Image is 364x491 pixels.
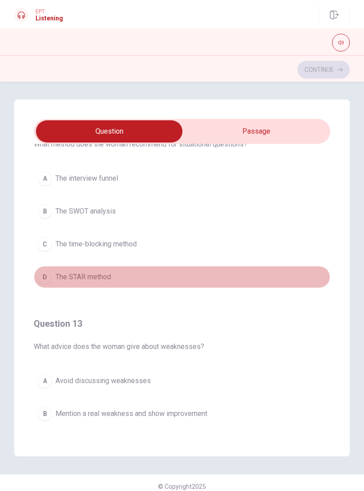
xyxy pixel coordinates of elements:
div: C [38,237,52,251]
span: What advice does the woman give about weaknesses? [34,341,330,352]
span: The time-blocking method [55,239,137,249]
button: BThe SWOT analysis [34,200,330,222]
button: CThe time-blocking method [34,233,330,255]
button: DThe STAR method [34,266,330,288]
div: A [38,374,52,388]
button: AAvoid discussing weaknesses [34,370,330,392]
span: The STAR method [55,272,111,282]
div: B [38,407,52,421]
div: B [38,204,52,218]
button: CDeflect the question [34,436,330,458]
span: Avoid discussing weaknesses [55,376,151,386]
span: © Copyright 2025 [158,483,206,490]
h4: Question 13 [34,317,330,331]
button: AThe interview funnel [34,167,330,190]
span: What method does the woman recommend for situational questions? [34,139,330,150]
span: Mention a real weakness and show improvement [55,408,207,419]
div: D [38,270,52,284]
div: A [38,171,52,186]
span: The interview funnel [55,173,118,184]
h1: Listening [36,15,63,22]
span: The SWOT analysis [55,206,116,217]
span: EPT [36,8,63,15]
button: BMention a real weakness and show improvement [34,403,330,425]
